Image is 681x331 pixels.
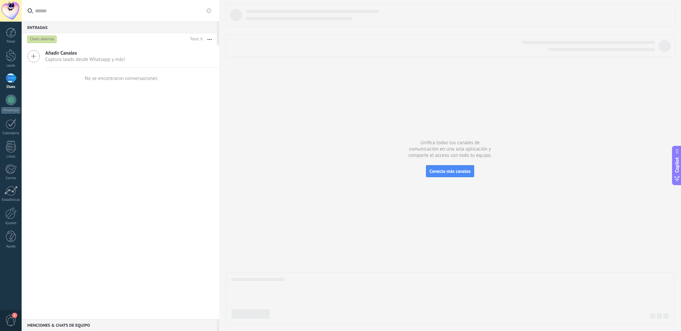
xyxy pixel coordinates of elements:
div: Entradas [22,21,217,33]
button: Más [203,33,217,45]
div: Leads [1,64,21,68]
div: Estadísticas [1,198,21,202]
span: Añadir Canales [45,50,125,56]
div: Total: 0 [188,36,203,43]
div: WhatsApp [1,107,20,114]
div: No se encontraron conversaciones [85,75,158,82]
button: Conecta más canales [426,165,474,177]
div: Listas [1,155,21,159]
div: Chats abiertos [27,35,57,43]
div: Ajustes [1,221,21,225]
span: 1 [12,313,17,318]
div: Ayuda [1,244,21,249]
span: Copilot [674,158,680,173]
div: Correo [1,176,21,180]
span: Captura leads desde Whatsapp y más! [45,56,125,63]
span: Conecta más canales [430,168,471,174]
div: Menciones & Chats de equipo [22,319,217,331]
div: Chats [1,85,21,89]
div: Calendario [1,131,21,136]
div: Panel [1,40,21,44]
